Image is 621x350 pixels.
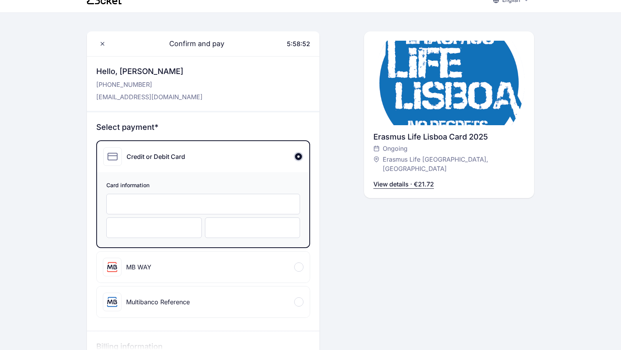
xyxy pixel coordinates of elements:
[127,152,185,161] div: Credit or Debit Card
[126,297,190,307] div: Multibanco Reference
[373,131,525,142] div: Erasmus Life Lisboa Card 2025
[383,155,517,173] span: Erasmus Life [GEOGRAPHIC_DATA], [GEOGRAPHIC_DATA]
[160,38,224,49] span: Confirm and pay
[126,262,151,272] div: MB WAY
[213,224,292,231] iframe: Secure CVC input frame
[96,80,203,89] p: [PHONE_NUMBER]
[383,144,408,153] span: Ongoing
[114,224,194,231] iframe: Secure expiration date input frame
[287,40,310,48] span: 5:58:52
[96,122,310,133] h3: Select payment*
[114,200,292,208] iframe: To enrich screen reader interactions, please activate Accessibility in Grammarly extension settings
[373,179,434,189] p: View details · €21.72
[106,181,300,191] span: Card information
[96,66,203,77] h3: Hello, [PERSON_NAME]
[96,92,203,102] p: [EMAIL_ADDRESS][DOMAIN_NAME]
